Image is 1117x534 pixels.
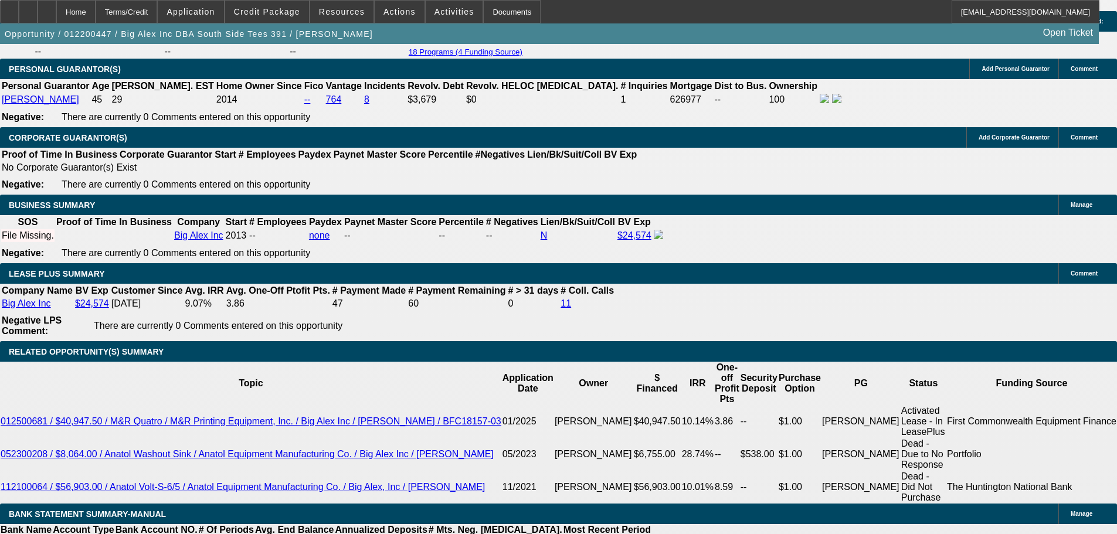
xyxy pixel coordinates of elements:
[2,81,89,91] b: Personal Guarantor
[289,46,403,57] td: --
[633,471,681,504] td: $56,903.00
[111,285,183,295] b: Customer Since
[681,405,714,438] td: 10.14%
[9,347,164,356] span: RELATED OPPORTUNITY(S) SUMMARY
[407,93,464,106] td: $3,679
[408,285,505,295] b: # Payment Remaining
[2,94,79,104] a: [PERSON_NAME]
[249,230,256,240] span: --
[821,438,901,471] td: [PERSON_NAME]
[982,66,1050,72] span: Add Personal Guarantor
[2,112,44,122] b: Negative:
[821,405,901,438] td: [PERSON_NAME]
[633,405,681,438] td: $40,947.50
[821,471,901,504] td: [PERSON_NAME]
[561,285,614,295] b: # Coll. Calls
[979,134,1050,141] span: Add Corporate Guarantor
[94,321,342,331] span: There are currently 0 Comments entered on this opportunity
[405,47,526,57] button: 18 Programs (4 Funding Source)
[740,362,778,405] th: Security Deposit
[1071,202,1092,208] span: Manage
[769,81,817,91] b: Ownership
[364,81,405,91] b: Incidents
[740,471,778,504] td: --
[508,298,559,309] td: 0
[177,217,220,227] b: Company
[9,64,121,74] span: PERSONAL GUARANTOR(S)
[715,81,767,91] b: Dist to Bus.
[502,438,554,471] td: 05/2023
[466,81,619,91] b: Revolv. HELOC [MEDICAL_DATA].
[633,362,681,405] th: $ Financed
[1,482,485,492] a: 112100064 / $56,903.00 / Anatol Volt-S-6/5 / Anatol Equipment Manufacturing Co. / Big Alex, Inc /...
[234,7,300,16] span: Credit Package
[439,217,483,227] b: Percentile
[304,94,311,104] a: --
[215,149,236,159] b: Start
[1,449,494,459] a: 052300208 / $8,064.00 / Anatol Washout Sink / Anatol Equipment Manufacturing Co. / Big Alex Inc /...
[2,248,44,258] b: Negative:
[439,230,483,241] div: --
[740,405,778,438] td: --
[2,179,44,189] b: Negative:
[226,217,247,227] b: Start
[225,229,247,242] td: 2013
[434,7,474,16] span: Activities
[62,248,310,258] span: There are currently 0 Comments entered on this opportunity
[326,94,342,104] a: 764
[670,93,713,106] td: 626977
[185,298,225,309] td: 9.07%
[1071,66,1098,72] span: Comment
[554,471,633,504] td: [PERSON_NAME]
[946,405,1117,438] td: First Commonwealth Equipment Finance
[541,217,615,227] b: Lien/Bk/Suit/Coll
[332,298,406,309] td: 47
[62,179,310,189] span: There are currently 0 Comments entered on this opportunity
[486,217,538,227] b: # Negatives
[617,230,651,240] a: $24,574
[56,216,172,228] th: Proof of Time In Business
[75,298,109,308] a: $24,574
[185,285,224,295] b: Avg. IRR
[91,93,110,106] td: 45
[681,362,714,405] th: IRR
[174,230,223,240] a: Big Alex Inc
[9,200,95,210] span: BUSINESS SUMMARY
[239,149,296,159] b: # Employees
[714,438,740,471] td: --
[225,1,309,23] button: Credit Package
[901,438,946,471] td: Dead - Due to No Response
[946,362,1117,405] th: Funding Source
[714,362,740,405] th: One-off Profit Pts
[820,94,829,103] img: facebook-icon.png
[304,81,324,91] b: Fico
[1,416,501,426] a: 012500681 / $40,947.50 / M&R Quatro / M&R Printing Equipment, Inc. / Big Alex Inc / [PERSON_NAME]...
[620,81,667,91] b: # Inquiries
[1038,23,1098,43] a: Open Ticket
[527,149,602,159] b: Lien/Bk/Suit/Coll
[778,438,821,471] td: $1.00
[561,298,571,308] a: 11
[428,149,473,159] b: Percentile
[5,29,373,39] span: Opportunity / 012200447 / Big Alex Inc DBA South Side Tees 391 / [PERSON_NAME]
[408,298,506,309] td: 60
[654,230,663,239] img: facebook-icon.png
[554,405,633,438] td: [PERSON_NAME]
[364,94,369,104] a: 8
[9,269,105,278] span: LEASE PLUS SUMMARY
[426,1,483,23] button: Activities
[310,1,374,23] button: Resources
[901,405,946,438] td: Activated Lease - In LeasePlus
[946,471,1117,504] td: The Huntington National Bank
[216,81,302,91] b: Home Owner Since
[344,230,436,241] div: --
[1,162,642,174] td: No Corporate Guarantor(s) Exist
[319,7,365,16] span: Resources
[298,149,331,159] b: Paydex
[486,230,538,241] div: --
[466,93,619,106] td: $0
[91,81,109,91] b: Age
[375,1,425,23] button: Actions
[111,93,215,106] td: 29
[112,81,214,91] b: [PERSON_NAME]. EST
